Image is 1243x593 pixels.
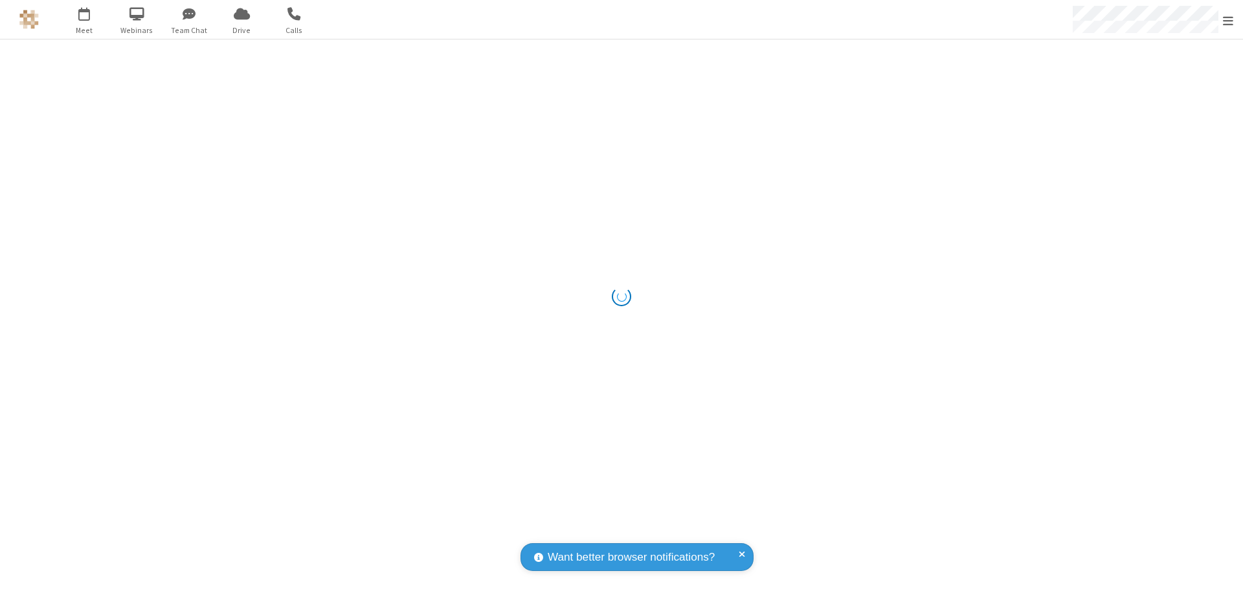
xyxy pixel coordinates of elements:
[19,10,39,29] img: QA Selenium DO NOT DELETE OR CHANGE
[165,25,214,36] span: Team Chat
[270,25,319,36] span: Calls
[548,549,715,566] span: Want better browser notifications?
[218,25,266,36] span: Drive
[113,25,161,36] span: Webinars
[60,25,109,36] span: Meet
